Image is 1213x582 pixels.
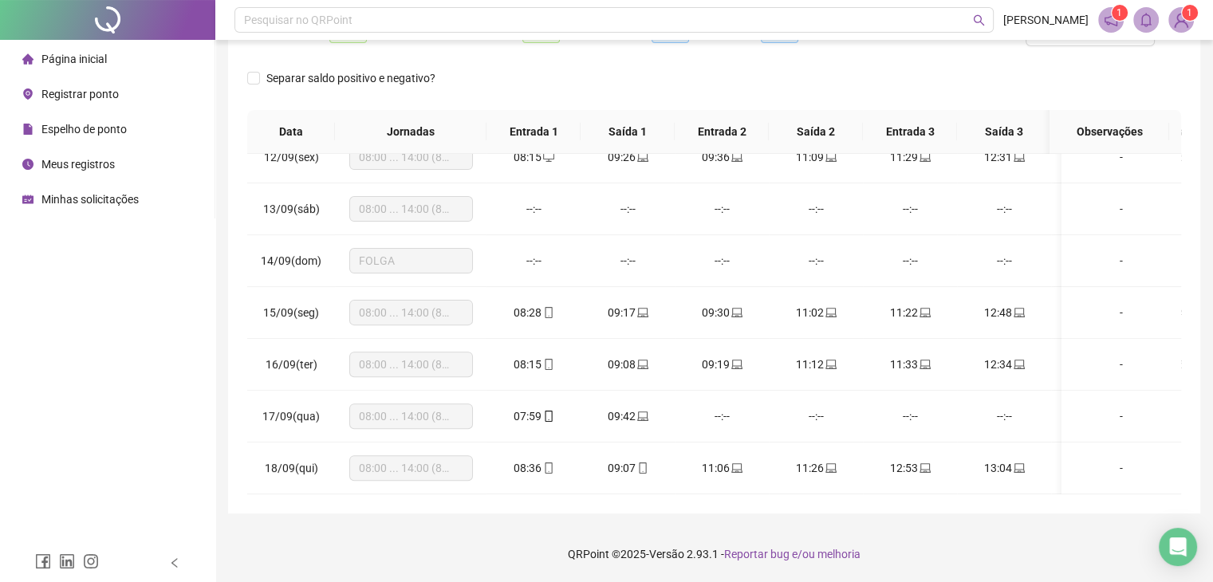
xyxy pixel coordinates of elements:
span: 17/09(qua) [262,410,320,423]
span: Separar saldo positivo e negativo? [260,69,442,87]
span: 08:00 ... 14:00 (8 HORAS) [359,404,463,428]
div: --:-- [687,252,756,269]
div: 09:19 [687,356,756,373]
div: --:-- [876,200,944,218]
div: --:-- [876,407,944,425]
span: 16/09(ter) [266,358,317,371]
th: Saída 3 [957,110,1051,154]
div: --:-- [876,252,944,269]
span: 08:00 ... 14:00 (8 HORAS) [359,145,463,169]
div: 07:59 [499,407,568,425]
th: Data [247,110,335,154]
span: left [169,557,180,568]
span: laptop [1012,462,1025,474]
span: laptop [1012,151,1025,163]
span: 1 [1117,7,1122,18]
span: 18/09(qui) [265,462,318,474]
div: --:-- [782,200,850,218]
span: laptop [636,307,648,318]
div: --:-- [782,407,850,425]
div: 12:48 [970,304,1038,321]
th: Entrada 3 [863,110,957,154]
div: 09:17 [593,304,662,321]
span: mobile [542,307,554,318]
span: laptop [730,307,742,318]
span: laptop [824,151,837,163]
sup: 1 [1112,5,1128,21]
span: mobile [636,462,648,474]
span: notification [1104,13,1118,27]
div: - [1074,356,1168,373]
div: --:-- [970,407,1038,425]
div: 09:08 [593,356,662,373]
span: Meus registros [41,158,115,171]
div: - [1074,148,1168,166]
div: --:-- [687,407,756,425]
div: 08:36 [499,459,568,477]
span: desktop [542,151,554,163]
th: Entrada 1 [486,110,581,154]
div: 12:34 [970,356,1038,373]
div: 11:26 [782,459,850,477]
span: laptop [730,151,742,163]
th: Saída 2 [769,110,863,154]
span: 12/09(sex) [264,151,319,163]
div: 11:06 [687,459,756,477]
span: laptop [730,462,742,474]
span: 08:00 ... 14:00 (8 HORAS) [359,352,463,376]
span: laptop [636,359,648,370]
div: 08:15 [499,356,568,373]
span: laptop [824,359,837,370]
div: 11:22 [876,304,944,321]
span: Espelho de ponto [41,123,127,136]
span: laptop [918,462,931,474]
span: mobile [542,359,554,370]
div: --:-- [593,252,662,269]
span: mobile [542,411,554,422]
span: home [22,53,33,65]
span: clock-circle [22,159,33,170]
div: 09:30 [687,304,756,321]
div: --:-- [970,200,1038,218]
span: FOLGA [359,249,463,273]
div: 11:29 [876,148,944,166]
span: Reportar bug e/ou melhoria [724,548,861,560]
div: Open Intercom Messenger [1159,528,1197,566]
div: --:-- [970,252,1038,269]
span: [PERSON_NAME] [1003,11,1089,29]
th: Saída 1 [581,110,675,154]
sup: Atualize o seu contato no menu Meus Dados [1182,5,1198,21]
div: 11:33 [876,356,944,373]
span: 08:00 ... 14:00 (8 HORAS) [359,197,463,221]
span: laptop [918,307,931,318]
div: --:-- [782,252,850,269]
div: 11:09 [782,148,850,166]
span: laptop [918,151,931,163]
div: 09:42 [593,407,662,425]
footer: QRPoint © 2025 - 2.93.1 - [215,526,1213,582]
div: - [1074,200,1168,218]
div: --:-- [499,252,568,269]
span: 1 [1187,7,1192,18]
div: - [1074,459,1168,477]
span: laptop [730,359,742,370]
span: 14/09(dom) [261,254,321,267]
span: linkedin [59,553,75,569]
span: laptop [918,359,931,370]
span: laptop [824,462,837,474]
span: Registrar ponto [41,88,119,100]
div: 11:12 [782,356,850,373]
span: schedule [22,194,33,205]
th: Jornadas [335,110,486,154]
span: search [973,14,985,26]
span: Página inicial [41,53,107,65]
span: file [22,124,33,135]
span: laptop [824,307,837,318]
div: --:-- [499,200,568,218]
span: instagram [83,553,99,569]
div: 08:28 [499,304,568,321]
div: 12:31 [970,148,1038,166]
span: Versão [649,548,684,560]
div: 09:36 [687,148,756,166]
div: 08:15 [499,148,568,166]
